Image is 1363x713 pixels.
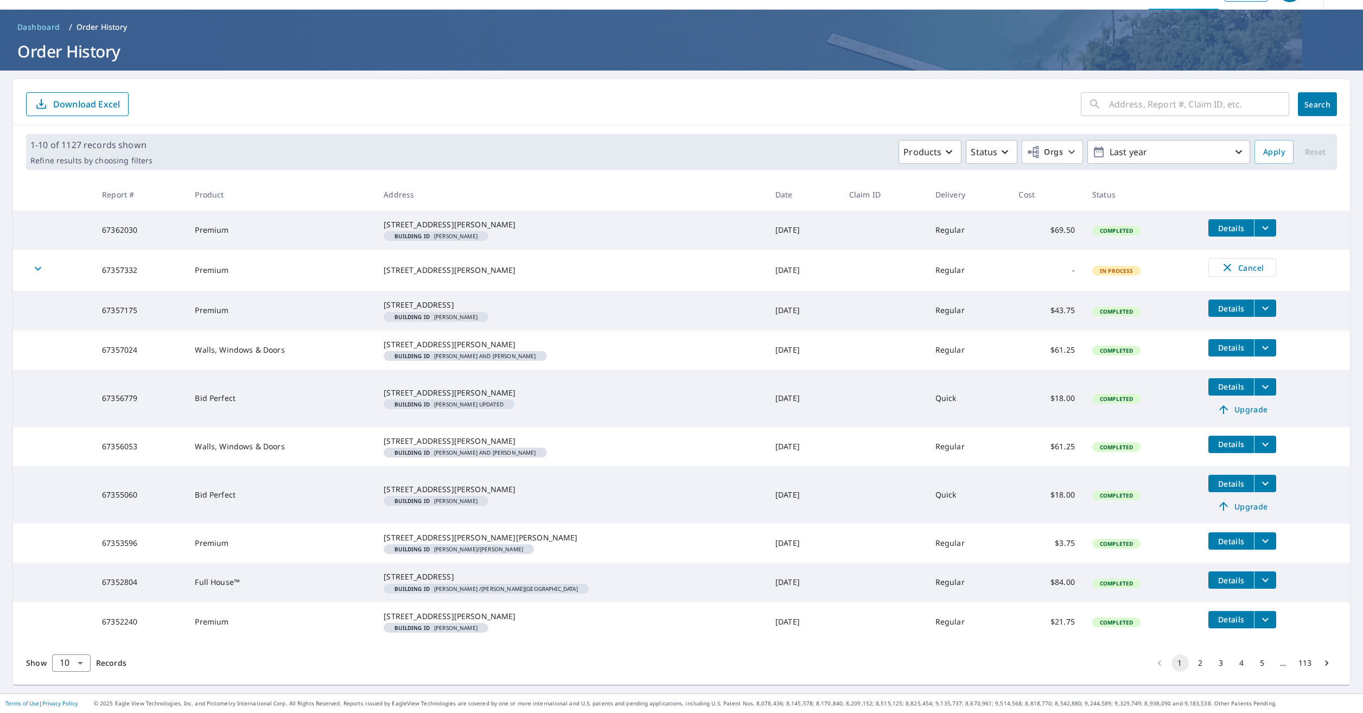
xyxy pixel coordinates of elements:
span: Details [1215,223,1247,233]
td: 67352804 [93,563,186,602]
td: [DATE] [767,524,840,563]
span: Records [96,658,126,668]
span: Details [1215,614,1247,625]
div: [STREET_ADDRESS] [384,571,758,582]
span: Search [1307,99,1328,110]
td: Premium [186,524,375,563]
td: 67355060 [93,466,186,524]
th: Report # [93,179,186,211]
span: Dashboard [17,22,60,33]
button: detailsBtn-67353596 [1208,532,1254,550]
button: Status [966,140,1017,164]
em: Building ID [394,402,430,407]
button: detailsBtn-67356779 [1208,378,1254,396]
td: Premium [186,250,375,291]
em: Building ID [394,233,430,239]
button: Go to page 3 [1213,654,1230,672]
span: Details [1215,575,1247,585]
td: Walls, Windows & Doors [186,330,375,370]
span: Completed [1093,492,1139,499]
th: Address [375,179,767,211]
td: Regular [927,602,1010,641]
td: Premium [186,211,375,250]
td: Regular [927,211,1010,250]
td: $61.25 [1010,427,1084,466]
td: [DATE] [767,602,840,641]
span: Completed [1093,619,1139,626]
input: Address, Report #, Claim ID, etc. [1109,89,1289,119]
span: [PERSON_NAME] [388,233,484,239]
em: Building ID [394,498,430,504]
span: Completed [1093,443,1139,451]
td: 67357175 [93,291,186,330]
button: filesDropdownBtn-67353596 [1254,532,1276,550]
span: [PERSON_NAME] UPDATED [388,402,510,407]
td: 67356053 [93,427,186,466]
p: Refine results by choosing filters [30,156,152,165]
span: Show [26,658,47,668]
td: Regular [927,524,1010,563]
span: Upgrade [1215,500,1270,513]
span: [PERSON_NAME]/[PERSON_NAME] [388,546,530,552]
td: 67362030 [93,211,186,250]
td: [DATE] [767,211,840,250]
button: Go to page 5 [1254,654,1271,672]
button: detailsBtn-67357175 [1208,300,1254,317]
span: [PERSON_NAME] AND [PERSON_NAME] [388,450,542,455]
td: [DATE] [767,250,840,291]
div: [STREET_ADDRESS][PERSON_NAME] [384,436,758,447]
button: Go to page 4 [1233,654,1251,672]
em: Building ID [394,314,430,320]
a: Upgrade [1208,401,1276,418]
div: Show 10 records [52,654,91,672]
span: Completed [1093,227,1139,234]
span: [PERSON_NAME] /[PERSON_NAME][GEOGRAPHIC_DATA] [388,586,584,591]
th: Date [767,179,840,211]
td: [DATE] [767,291,840,330]
span: Upgrade [1215,403,1270,416]
td: 67352240 [93,602,186,641]
td: Full House™ [186,563,375,602]
td: Regular [927,427,1010,466]
button: filesDropdownBtn-67357175 [1254,300,1276,317]
em: Building ID [394,625,430,631]
td: Premium [186,291,375,330]
td: $61.25 [1010,330,1084,370]
div: [STREET_ADDRESS][PERSON_NAME] [384,611,758,622]
a: Terms of Use [5,699,39,707]
td: $21.75 [1010,602,1084,641]
p: Status [971,145,997,158]
th: Delivery [927,179,1010,211]
td: Regular [927,291,1010,330]
th: Status [1084,179,1200,211]
td: Regular [927,250,1010,291]
div: [STREET_ADDRESS][PERSON_NAME][PERSON_NAME] [384,532,758,543]
a: Upgrade [1208,498,1276,515]
td: $18.00 [1010,466,1084,524]
button: filesDropdownBtn-67357024 [1254,339,1276,356]
td: Quick [927,370,1010,427]
td: Premium [186,602,375,641]
span: [PERSON_NAME] [388,625,484,631]
td: [DATE] [767,370,840,427]
button: Go to next page [1318,654,1335,672]
button: filesDropdownBtn-67356779 [1254,378,1276,396]
span: Completed [1093,308,1139,315]
button: detailsBtn-67355060 [1208,475,1254,492]
button: filesDropdownBtn-67352804 [1254,571,1276,589]
button: detailsBtn-67352240 [1208,611,1254,628]
button: Last year [1087,140,1250,164]
td: $18.00 [1010,370,1084,427]
li: / [69,21,72,34]
button: page 1 [1171,654,1189,672]
span: Completed [1093,395,1139,403]
div: 10 [52,648,91,678]
button: detailsBtn-67362030 [1208,219,1254,237]
button: detailsBtn-67357024 [1208,339,1254,356]
a: Dashboard [13,18,65,36]
span: [PERSON_NAME] AND [PERSON_NAME] [388,353,542,359]
td: Regular [927,330,1010,370]
td: 67356779 [93,370,186,427]
span: Cancel [1220,261,1265,274]
th: Claim ID [840,179,927,211]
